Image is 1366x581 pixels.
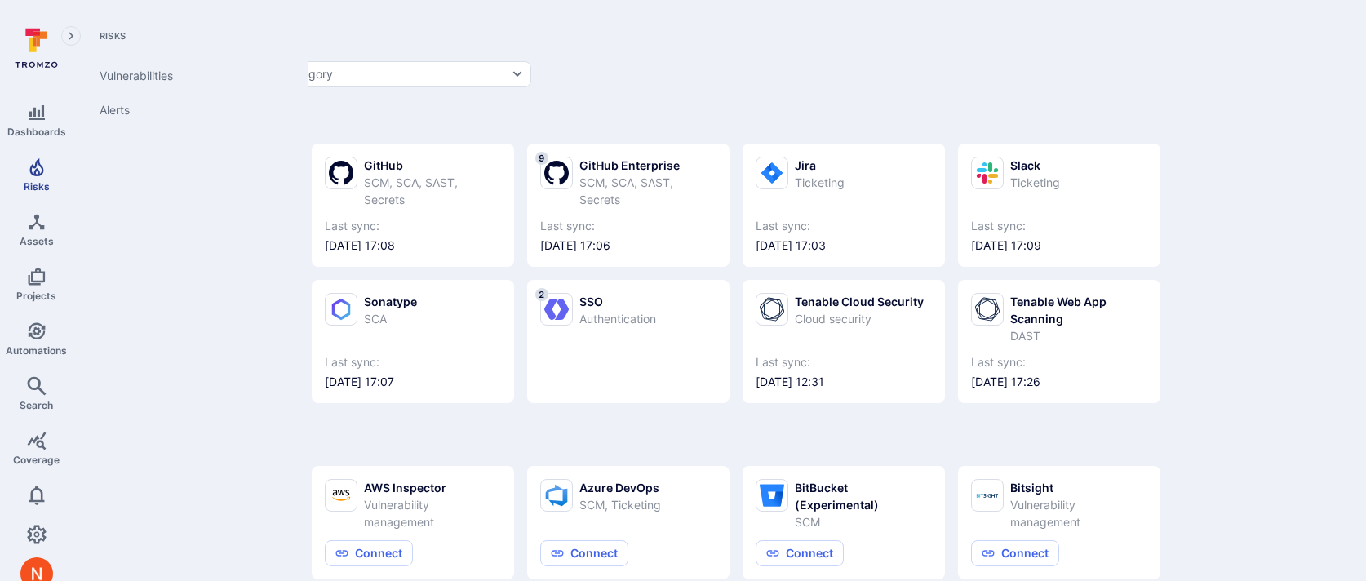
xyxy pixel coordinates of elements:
[971,218,1147,234] span: Last sync:
[364,479,501,496] div: AWS Inspector
[86,29,288,42] span: Risks
[325,540,413,566] button: Connect
[535,152,548,165] span: 9
[364,174,501,208] div: SCM, SCA, SAST, Secrets
[579,310,656,327] div: Authentication
[579,157,716,174] div: GitHub Enterprise
[756,374,932,390] span: [DATE] 12:31
[971,540,1059,566] button: Connect
[1010,327,1147,344] div: DAST
[535,288,548,301] span: 2
[540,540,628,566] button: Connect
[795,157,845,174] div: Jira
[1010,479,1147,496] div: Bitsight
[756,354,932,370] span: Last sync:
[540,237,716,254] span: [DATE] 17:06
[65,29,77,43] i: Expand navigation menu
[86,93,288,127] a: Alerts
[364,310,417,327] div: SCA
[579,174,716,208] div: SCM, SCA, SAST, Secrets
[86,59,288,93] a: Vulnerabilities
[756,237,932,254] span: [DATE] 17:03
[325,218,501,234] span: Last sync:
[971,354,1147,370] span: Last sync:
[971,157,1147,254] a: SlackTicketingLast sync:[DATE] 17:09
[364,496,501,530] div: Vulnerability management
[1010,496,1147,530] div: Vulnerability management
[276,61,531,87] button: Category
[795,293,924,310] div: Tenable Cloud Security
[364,157,501,174] div: GitHub
[1010,174,1060,191] div: Ticketing
[325,237,501,254] span: [DATE] 17:08
[325,354,501,370] span: Last sync:
[16,290,56,302] span: Projects
[579,293,656,310] div: SSO
[795,174,845,191] div: Ticketing
[971,374,1147,390] span: [DATE] 17:26
[325,293,501,390] a: SonatypeSCALast sync:[DATE] 17:07
[1010,157,1060,174] div: Slack
[756,293,932,390] a: Tenable Cloud SecurityCloud securityLast sync:[DATE] 12:31
[756,540,844,566] button: Connect
[1010,293,1147,327] div: Tenable Web App Scanning
[795,310,924,327] div: Cloud security
[540,157,716,254] a: 9GitHub EnterpriseSCM, SCA, SAST, SecretsLast sync:[DATE] 17:06
[6,344,67,357] span: Automations
[364,293,417,310] div: Sonatype
[795,513,932,530] div: SCM
[20,399,53,411] span: Search
[579,496,661,513] div: SCM, Ticketing
[13,454,60,466] span: Coverage
[20,235,54,247] span: Assets
[756,218,932,234] span: Last sync:
[795,479,932,513] div: BitBucket (Experimental)
[579,479,661,496] div: Azure DevOps
[325,374,501,390] span: [DATE] 17:07
[540,293,716,390] a: 2SSOAuthentication
[325,157,501,254] a: GitHubSCM, SCA, SAST, SecretsLast sync:[DATE] 17:08
[971,293,1147,390] a: Tenable Web App ScanningDASTLast sync:[DATE] 17:26
[971,237,1147,254] span: [DATE] 17:09
[24,180,50,193] span: Risks
[540,218,716,234] span: Last sync:
[61,26,81,46] button: Expand navigation menu
[7,126,66,138] span: Dashboards
[756,157,932,254] a: JiraTicketingLast sync:[DATE] 17:03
